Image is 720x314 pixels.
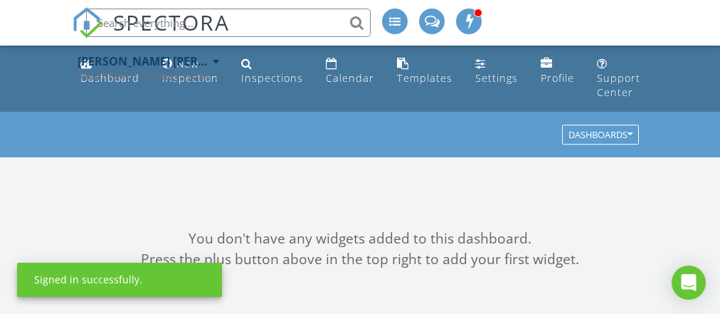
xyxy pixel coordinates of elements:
a: Support Center [591,51,646,106]
div: Open Intercom Messenger [672,266,706,300]
div: [PERSON_NAME] [PERSON_NAME] [78,54,209,68]
a: Inspections [235,51,309,92]
div: Inspections [241,71,303,85]
div: Support Center [597,71,640,99]
div: Mountain To Valley Home Inspections, LLC. [78,68,220,83]
input: Search everything... [86,9,371,37]
a: Profile [535,51,580,92]
div: Profile [541,71,574,85]
div: You don't have any widgets added to this dashboard. [14,229,706,249]
a: Calendar [320,51,380,92]
button: Dashboards [562,125,639,145]
div: Settings [475,71,518,85]
a: Templates [391,51,458,92]
div: Dashboards [568,130,632,140]
div: Templates [397,71,452,85]
a: Settings [470,51,524,92]
div: Press the plus button above in the top right to add your first widget. [14,249,706,270]
div: Signed in successfully. [34,273,142,287]
div: Calendar [326,71,374,85]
